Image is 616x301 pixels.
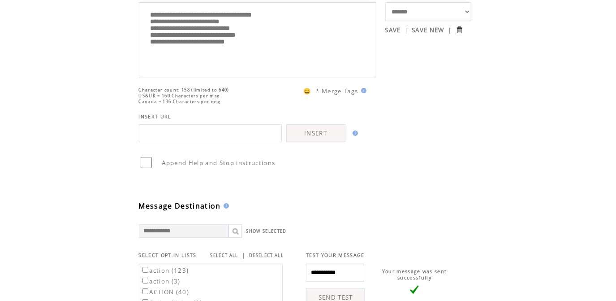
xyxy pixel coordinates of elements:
a: INSERT [286,124,345,142]
a: SAVE NEW [412,26,444,34]
span: | [448,26,452,34]
span: | [242,251,246,259]
a: SAVE [385,26,401,34]
span: Character count: 158 (limited to 640) [139,87,229,93]
label: action (3) [141,277,181,285]
span: Your message was sent successfully [382,268,447,281]
span: US&UK = 160 Characters per msg [139,93,220,99]
span: INSERT URL [139,113,172,120]
span: Message Destination [139,201,221,211]
span: 😀 [303,87,311,95]
img: help.gif [221,203,229,209]
span: Canada = 136 Characters per msg [139,99,221,105]
span: Append Help and Stop instructions [162,159,276,167]
img: help.gif [350,131,358,136]
input: ACTION (40) [142,288,148,294]
input: action (123) [142,267,148,273]
span: SELECT OPT-IN LISTS [139,252,197,258]
input: action (3) [142,278,148,284]
input: Submit [455,26,464,34]
label: ACTION (40) [141,288,190,296]
span: * Merge Tags [316,87,358,95]
a: DESELECT ALL [249,253,284,258]
a: SHOW SELECTED [246,228,287,234]
img: help.gif [358,88,366,93]
span: TEST YOUR MESSAGE [306,252,365,258]
img: vLarge.png [410,285,419,294]
label: action (123) [141,266,189,275]
a: SELECT ALL [211,253,238,258]
span: | [405,26,408,34]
